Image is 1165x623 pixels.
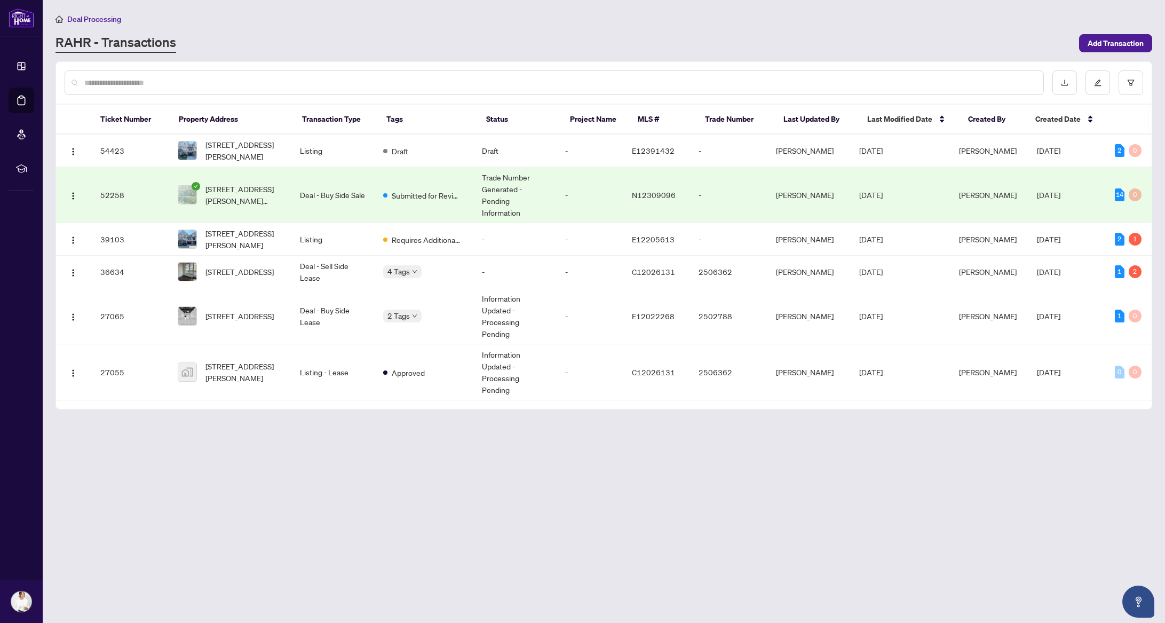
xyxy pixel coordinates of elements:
[859,311,883,321] span: [DATE]
[632,190,676,200] span: N12309096
[557,256,623,288] td: -
[960,105,1027,135] th: Created By
[473,135,557,167] td: Draft
[11,592,31,612] img: Profile Icon
[69,147,77,156] img: Logo
[1035,113,1081,125] span: Created Date
[473,344,557,400] td: Information Updated - Processing Pending
[178,307,196,325] img: thumbnail-img
[959,190,1017,200] span: [PERSON_NAME]
[65,186,82,203] button: Logo
[473,288,557,344] td: Information Updated - Processing Pending
[1037,311,1060,321] span: [DATE]
[690,344,768,400] td: 2506362
[1129,144,1142,157] div: 0
[387,265,410,278] span: 4 Tags
[473,223,557,256] td: -
[178,141,196,160] img: thumbnail-img
[767,223,851,256] td: [PERSON_NAME]
[1037,234,1060,244] span: [DATE]
[9,8,34,28] img: logo
[56,15,63,23] span: home
[170,105,294,135] th: Property Address
[178,230,196,248] img: thumbnail-img
[92,256,170,288] td: 36634
[1129,188,1142,201] div: 0
[767,344,851,400] td: [PERSON_NAME]
[69,269,77,277] img: Logo
[859,234,883,244] span: [DATE]
[1061,79,1068,86] span: download
[959,234,1017,244] span: [PERSON_NAME]
[1115,188,1124,201] div: 14
[205,266,274,278] span: [STREET_ADDRESS]
[69,369,77,377] img: Logo
[1037,267,1060,277] span: [DATE]
[767,167,851,223] td: [PERSON_NAME]
[92,223,170,256] td: 39103
[690,167,768,223] td: -
[959,367,1017,377] span: [PERSON_NAME]
[1122,586,1154,618] button: Open asap
[1127,79,1135,86] span: filter
[412,313,417,319] span: down
[1037,367,1060,377] span: [DATE]
[205,183,283,207] span: [STREET_ADDRESS][PERSON_NAME][PERSON_NAME]
[690,256,768,288] td: 2506362
[65,364,82,381] button: Logo
[775,105,859,135] th: Last Updated By
[392,367,425,378] span: Approved
[205,227,283,251] span: [STREET_ADDRESS][PERSON_NAME]
[859,146,883,155] span: [DATE]
[392,145,408,157] span: Draft
[387,310,410,322] span: 2 Tags
[65,142,82,159] button: Logo
[859,267,883,277] span: [DATE]
[1129,366,1142,378] div: 0
[1094,79,1101,86] span: edit
[56,34,176,53] a: RAHR - Transactions
[473,167,557,223] td: Trade Number Generated - Pending Information
[561,105,629,135] th: Project Name
[767,256,851,288] td: [PERSON_NAME]
[92,105,170,135] th: Ticket Number
[557,344,623,400] td: -
[178,186,196,204] img: thumbnail-img
[291,288,375,344] td: Deal - Buy Side Lease
[92,288,170,344] td: 27065
[1115,366,1124,378] div: 0
[92,135,170,167] td: 54423
[959,267,1017,277] span: [PERSON_NAME]
[1115,310,1124,322] div: 1
[690,288,768,344] td: 2502788
[1079,34,1152,52] button: Add Transaction
[69,192,77,200] img: Logo
[92,167,170,223] td: 52258
[291,223,375,256] td: Listing
[859,105,960,135] th: Last Modified Date
[1037,190,1060,200] span: [DATE]
[65,307,82,325] button: Logo
[696,105,775,135] th: Trade Number
[557,288,623,344] td: -
[178,263,196,281] img: thumbnail-img
[291,135,375,167] td: Listing
[205,139,283,162] span: [STREET_ADDRESS][PERSON_NAME]
[557,167,623,223] td: -
[1129,233,1142,246] div: 1
[767,135,851,167] td: [PERSON_NAME]
[65,263,82,280] button: Logo
[392,234,461,246] span: Requires Additional Docs
[69,236,77,245] img: Logo
[767,288,851,344] td: [PERSON_NAME]
[1085,70,1110,95] button: edit
[192,182,200,191] span: check-circle
[1052,70,1077,95] button: download
[557,135,623,167] td: -
[959,311,1017,321] span: [PERSON_NAME]
[859,190,883,200] span: [DATE]
[412,269,417,274] span: down
[632,234,675,244] span: E12205613
[392,190,461,201] span: Submitted for Review
[473,256,557,288] td: -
